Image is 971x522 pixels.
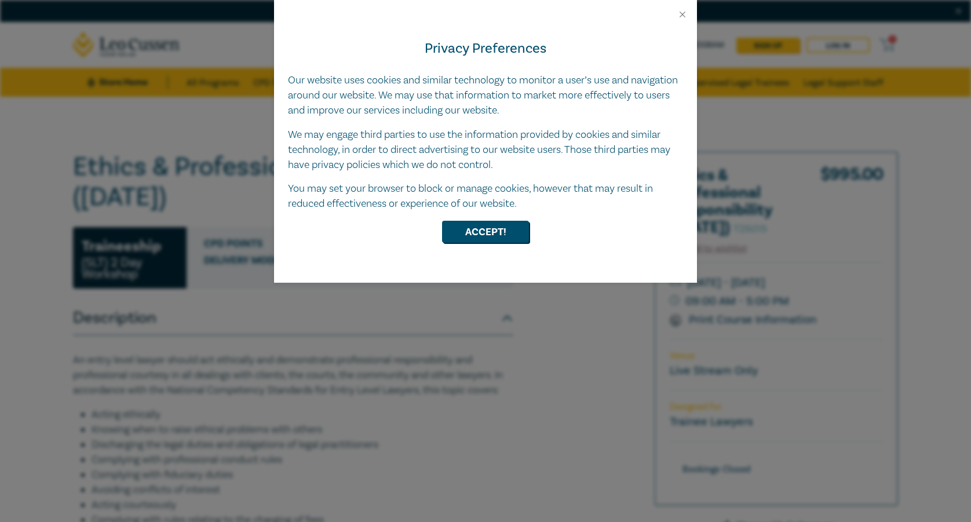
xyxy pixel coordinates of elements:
[288,38,683,59] h4: Privacy Preferences
[288,73,683,118] p: Our website uses cookies and similar technology to monitor a user’s use and navigation around our...
[442,221,529,243] button: Accept!
[288,181,683,211] p: You may set your browser to block or manage cookies, however that may result in reduced effective...
[288,127,683,173] p: We may engage third parties to use the information provided by cookies and similar technology, in...
[677,9,688,20] button: Close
